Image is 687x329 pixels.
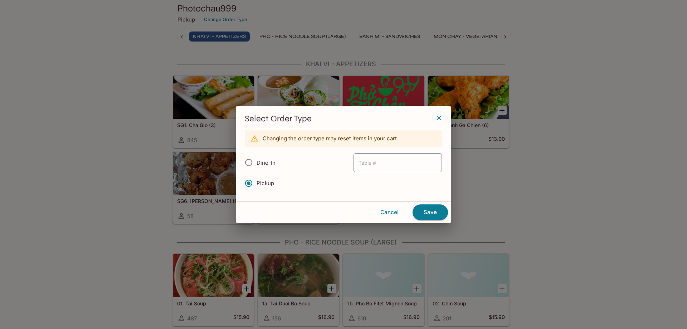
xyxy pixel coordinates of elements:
input: Table # [354,153,442,172]
button: Cancel [369,205,410,220]
span: Dine-In [257,159,276,166]
span: Pickup [257,180,274,187]
button: Save [413,204,448,220]
h3: Select Order Type [245,113,442,124]
p: Changing the order type may reset items in your cart. [263,135,398,142]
